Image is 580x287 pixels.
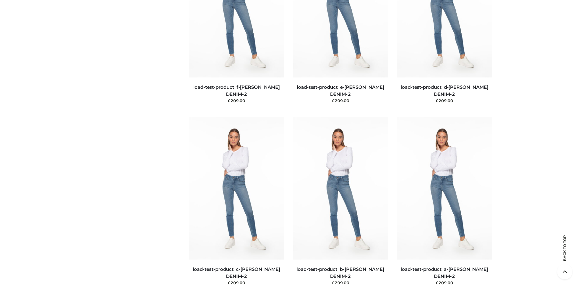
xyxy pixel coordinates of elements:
[436,280,453,285] bdi: 209.00
[332,98,349,103] bdi: 209.00
[228,98,245,103] bdi: 209.00
[332,280,349,285] bdi: 209.00
[228,280,245,285] bdi: 209.00
[401,84,488,97] a: load-test-product_d-[PERSON_NAME] DENIM-2
[228,280,230,285] span: £
[332,280,335,285] span: £
[297,266,384,279] a: load-test-product_b-[PERSON_NAME] DENIM-2
[401,266,488,279] a: load-test-product_a-[PERSON_NAME] DENIM-2
[557,246,572,261] span: Back to top
[332,98,335,103] span: £
[189,117,284,260] img: load-test-product_c-PARKER SMITH DENIM-2
[436,98,453,103] bdi: 209.00
[193,84,280,97] a: load-test-product_f-[PERSON_NAME] DENIM-2
[436,98,438,103] span: £
[436,280,438,285] span: £
[297,84,384,97] a: load-test-product_e-[PERSON_NAME] DENIM-2
[228,98,230,103] span: £
[397,117,492,260] img: load-test-product_a-PARKER SMITH DENIM-2
[293,117,388,260] img: load-test-product_b-PARKER SMITH DENIM-2
[193,266,280,279] a: load-test-product_c-[PERSON_NAME] DENIM-2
